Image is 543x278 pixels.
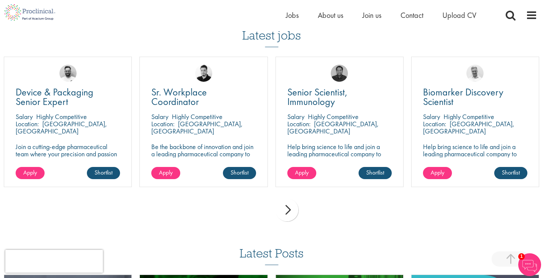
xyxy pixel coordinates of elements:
a: Jobs [286,10,299,20]
h3: Latest jobs [242,10,301,47]
img: Anderson Maldonado [195,65,212,82]
span: Location: [423,119,446,128]
img: Mike Raletz [331,65,348,82]
p: Highly Competitive [172,112,223,121]
span: Apply [159,168,173,176]
p: [GEOGRAPHIC_DATA], [GEOGRAPHIC_DATA] [287,119,379,135]
p: Help bring science to life and join a leading pharmaceutical company to play a key role in delive... [423,143,527,179]
a: Biomarker Discovery Scientist [423,87,527,106]
a: Senior Scientist, Immunology [287,87,392,106]
a: Device & Packaging Senior Expert [16,87,120,106]
span: Salary [16,112,33,121]
h3: Latest Posts [240,247,304,265]
a: Apply [287,167,316,179]
span: Apply [295,168,309,176]
a: Apply [151,167,180,179]
span: Apply [431,168,444,176]
span: Sr. Workplace Coordinator [151,86,207,108]
a: Join us [362,10,381,20]
span: Salary [423,112,440,121]
a: Upload CV [442,10,476,20]
span: Location: [16,119,39,128]
div: next [276,199,298,221]
img: Joshua Bye [466,65,484,82]
p: Highly Competitive [308,112,359,121]
p: [GEOGRAPHIC_DATA], [GEOGRAPHIC_DATA] [151,119,243,135]
span: Senior Scientist, Immunology [287,86,348,108]
span: Apply [23,168,37,176]
p: Highly Competitive [444,112,494,121]
span: Device & Packaging Senior Expert [16,86,93,108]
span: Biomarker Discovery Scientist [423,86,503,108]
a: About us [318,10,343,20]
span: 1 [518,253,525,260]
p: Be the backbone of innovation and join a leading pharmaceutical company to help keep life-changin... [151,143,256,172]
a: Apply [423,167,452,179]
img: Chatbot [518,253,541,276]
a: Sr. Workplace Coordinator [151,87,256,106]
p: [GEOGRAPHIC_DATA], [GEOGRAPHIC_DATA] [16,119,107,135]
iframe: reCAPTCHA [5,250,103,273]
a: Shortlist [223,167,256,179]
a: Apply [16,167,45,179]
span: Location: [151,119,175,128]
p: Help bring science to life and join a leading pharmaceutical company to play a key role in delive... [287,143,392,179]
a: Shortlist [359,167,392,179]
span: Salary [287,112,304,121]
span: Location: [287,119,311,128]
p: Join a cutting-edge pharmaceutical team where your precision and passion for quality will help sh... [16,143,120,172]
a: Shortlist [87,167,120,179]
p: [GEOGRAPHIC_DATA], [GEOGRAPHIC_DATA] [423,119,514,135]
a: Shortlist [494,167,527,179]
p: Highly Competitive [36,112,87,121]
img: Emile De Beer [59,65,77,82]
span: Salary [151,112,168,121]
a: Contact [400,10,423,20]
